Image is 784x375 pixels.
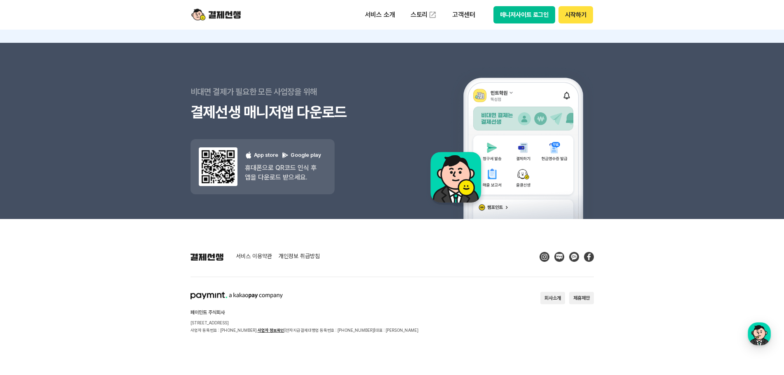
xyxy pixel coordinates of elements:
[245,151,278,159] p: App store
[245,163,321,182] p: 휴대폰으로 QR코드 인식 후 앱을 다운로드 받으세요.
[258,328,284,333] a: 사업자 정보확인
[199,147,237,186] img: 앱 다운도르드 qr
[447,7,481,22] p: 고객센터
[584,252,594,262] img: Facebook
[191,82,392,102] p: 비대면 결제가 필요한 모든 사업장을 위해
[405,7,443,23] a: 스토리
[540,252,549,262] img: Instagram
[191,310,419,315] h2: 페이민트 주식회사
[106,261,158,282] a: 설정
[127,273,137,280] span: 설정
[26,273,31,280] span: 홈
[420,44,594,219] img: 앱 예시 이미지
[279,253,320,261] a: 개인정보 취급방침
[2,261,54,282] a: 홈
[374,328,375,333] span: |
[191,326,419,334] p: 사업자 등록번호 : [PHONE_NUMBER] 전자지급결제대행업 등록번호 : [PHONE_NUMBER] 대표 : [PERSON_NAME]
[359,7,401,22] p: 서비스 소개
[493,6,556,23] button: 매니저사이트 로그인
[554,252,564,262] img: Blog
[75,274,85,280] span: 대화
[558,6,593,23] button: 시작하기
[191,7,241,23] img: logo
[245,151,252,159] img: 애플 로고
[281,151,289,159] img: 구글 플레이 로고
[191,292,283,299] img: paymint logo
[428,11,437,19] img: 외부 도메인 오픈
[569,252,579,262] img: Kakao Talk
[281,151,321,159] p: Google play
[540,292,565,304] button: 회사소개
[191,319,419,326] p: [STREET_ADDRESS]
[284,328,286,333] span: |
[236,253,272,261] a: 서비스 이용약관
[569,292,594,304] button: 제휴제안
[191,102,392,123] h3: 결제선생 매니저앱 다운로드
[54,261,106,282] a: 대화
[191,253,223,261] img: 결제선생 로고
